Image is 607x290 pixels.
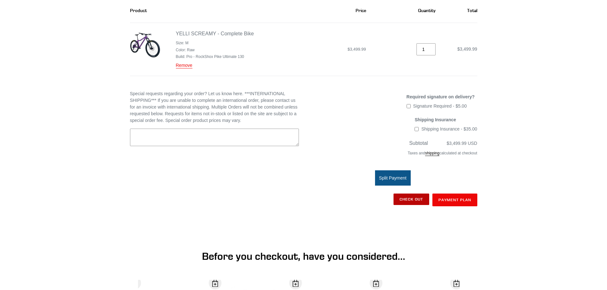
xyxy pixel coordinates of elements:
span: Signature Required - $5.00 [413,103,467,109]
li: Build: Pro - RockShox Pike Ultimate 130 [176,54,254,60]
a: shipping [425,151,439,156]
input: Signature Required - $5.00 [407,104,411,108]
label: Special requests regarding your order? Let us know here. ***INTERNATIONAL SHIPPING*** If you are ... [130,90,299,124]
span: Shipping Insurance [415,117,456,122]
iframe: PayPal-paypal [308,218,477,232]
button: Split Payment [375,170,411,186]
div: Taxes and calculated at checkout [308,147,477,162]
a: Payment Plan [432,194,477,206]
a: YELLI SCREAMY - Complete Bike [176,31,254,36]
input: Check out [394,194,429,205]
a: Remove YELLI SCREAMY - Complete Bike - M / Raw / Pro - RockShox Pike Ultimate 130 [176,63,192,68]
span: $3,499.99 [348,47,366,52]
span: Shipping Insurance - $35.00 [421,126,477,131]
li: Size: M [176,40,254,46]
span: Subtotal [409,140,428,146]
span: $3,499.99 [457,46,477,52]
input: Shipping Insurance - $35.00 [415,127,419,131]
ul: Product details [176,39,254,60]
h1: Before you checkout, have you considered... [148,250,460,262]
span: Split Payment [379,175,406,180]
li: Color: Raw [176,47,254,53]
span: Required signature on delivery? [407,94,475,99]
span: $3,499.99 USD [447,141,477,146]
